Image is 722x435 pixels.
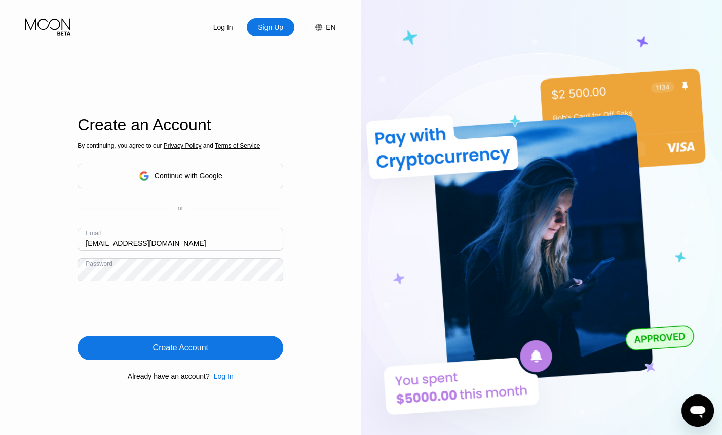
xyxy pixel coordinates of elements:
[212,22,234,32] div: Log In
[78,336,283,360] div: Create Account
[199,18,247,36] div: Log In
[681,394,714,427] iframe: Button to launch messaging window
[78,289,232,328] iframe: reCAPTCHA
[201,142,215,149] span: and
[78,164,283,188] div: Continue with Google
[247,18,294,36] div: Sign Up
[78,142,283,149] div: By continuing, you agree to our
[86,260,112,267] div: Password
[215,142,260,149] span: Terms of Service
[155,172,222,180] div: Continue with Google
[78,115,283,134] div: Create an Account
[178,205,183,212] div: or
[128,372,210,380] div: Already have an account?
[164,142,202,149] span: Privacy Policy
[210,372,234,380] div: Log In
[153,343,208,353] div: Create Account
[257,22,284,32] div: Sign Up
[214,372,234,380] div: Log In
[326,23,335,31] div: EN
[305,18,335,36] div: EN
[86,230,101,237] div: Email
